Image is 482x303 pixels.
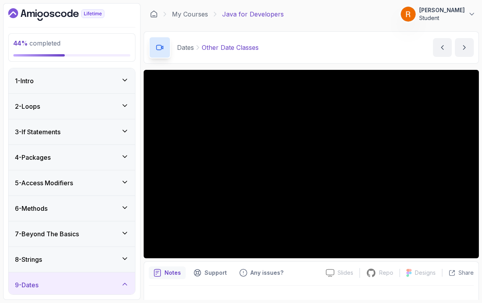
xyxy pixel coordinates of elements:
h3: 8 - Strings [15,255,42,264]
button: Share [442,269,474,277]
p: Other Date Classes [202,43,259,52]
button: 7-Beyond The Basics [9,221,135,246]
span: 44 % [13,39,28,47]
p: Slides [338,269,353,277]
p: Designs [415,269,436,277]
button: 2-Loops [9,94,135,119]
h3: 7 - Beyond The Basics [15,229,79,239]
button: 1-Intro [9,68,135,93]
button: next content [455,38,474,57]
h3: 2 - Loops [15,102,40,111]
a: Dashboard [8,8,122,21]
p: Dates [177,43,194,52]
button: Support button [189,266,232,279]
p: Support [204,269,227,277]
button: previous content [433,38,452,57]
a: My Courses [172,9,208,19]
p: Repo [379,269,393,277]
h3: 5 - Access Modifiers [15,178,73,188]
button: 5-Access Modifiers [9,170,135,195]
button: 8-Strings [9,247,135,272]
p: Any issues? [250,269,283,277]
h3: 6 - Methods [15,204,47,213]
button: 3-If Statements [9,119,135,144]
p: Notes [164,269,181,277]
p: [PERSON_NAME] [419,6,465,14]
span: completed [13,39,60,47]
button: 6-Methods [9,196,135,221]
button: Feedback button [235,266,288,279]
p: Java for Developers [222,9,284,19]
img: user profile image [401,7,416,22]
h3: 9 - Dates [15,280,38,290]
button: notes button [149,266,186,279]
h3: 4 - Packages [15,153,51,162]
button: user profile image[PERSON_NAME]Student [400,6,476,22]
iframe: 5 - Other Date Classes [144,70,479,258]
h3: 3 - If Statements [15,127,60,137]
p: Student [419,14,465,22]
p: Share [458,269,474,277]
h3: 1 - Intro [15,76,34,86]
a: Dashboard [150,10,158,18]
button: 4-Packages [9,145,135,170]
button: 9-Dates [9,272,135,298]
